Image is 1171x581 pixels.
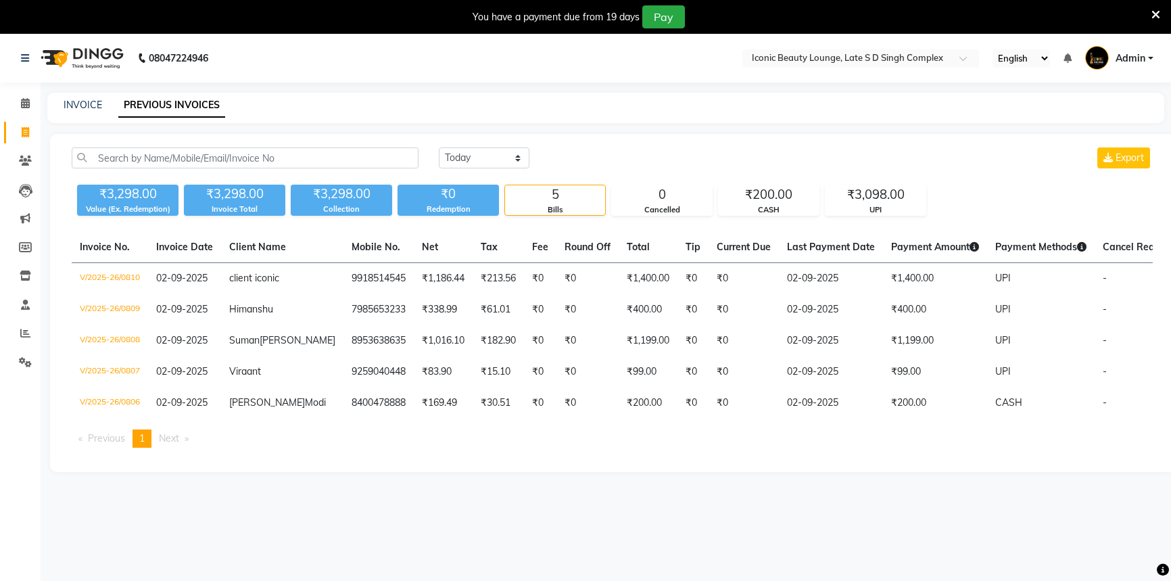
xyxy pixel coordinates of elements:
[291,185,392,204] div: ₹3,298.00
[184,185,285,204] div: ₹3,298.00
[72,147,419,168] input: Search by Name/Mobile/Email/Invoice No
[779,356,883,388] td: 02-09-2025
[398,185,499,204] div: ₹0
[619,325,677,356] td: ₹1,199.00
[414,263,473,295] td: ₹1,186.44
[883,325,987,356] td: ₹1,199.00
[677,356,709,388] td: ₹0
[883,356,987,388] td: ₹99.00
[414,388,473,419] td: ₹169.49
[1103,303,1107,315] span: -
[80,241,130,253] span: Invoice No.
[156,365,208,377] span: 02-09-2025
[473,388,524,419] td: ₹30.51
[343,294,414,325] td: 7985653233
[343,388,414,419] td: 8400478888
[642,5,685,28] button: Pay
[77,204,178,215] div: Value (Ex. Redemption)
[34,39,127,77] img: logo
[343,356,414,388] td: 9259040448
[1103,241,1170,253] span: Cancel Reason
[883,388,987,419] td: ₹200.00
[88,432,125,444] span: Previous
[612,204,712,216] div: Cancelled
[556,294,619,325] td: ₹0
[826,204,926,216] div: UPI
[118,93,225,118] a: PREVIOUS INVOICES
[1085,46,1109,70] img: Admin
[422,241,438,253] span: Net
[883,294,987,325] td: ₹400.00
[473,10,640,24] div: You have a payment due from 19 days
[709,388,779,419] td: ₹0
[156,396,208,409] span: 02-09-2025
[779,388,883,419] td: 02-09-2025
[414,356,473,388] td: ₹83.90
[156,303,208,315] span: 02-09-2025
[156,272,208,284] span: 02-09-2025
[305,396,326,409] span: Modi
[995,272,1011,284] span: UPI
[77,185,178,204] div: ₹3,298.00
[159,432,179,444] span: Next
[229,334,260,346] span: Suman
[883,263,987,295] td: ₹1,400.00
[556,356,619,388] td: ₹0
[64,99,102,111] a: INVOICE
[556,263,619,295] td: ₹0
[1103,334,1107,346] span: -
[473,263,524,295] td: ₹213.56
[184,204,285,215] div: Invoice Total
[787,241,875,253] span: Last Payment Date
[619,356,677,388] td: ₹99.00
[524,325,556,356] td: ₹0
[779,325,883,356] td: 02-09-2025
[709,325,779,356] td: ₹0
[72,429,1153,448] nav: Pagination
[719,185,819,204] div: ₹200.00
[612,185,712,204] div: 0
[619,388,677,419] td: ₹200.00
[627,241,650,253] span: Total
[156,241,213,253] span: Invoice Date
[779,263,883,295] td: 02-09-2025
[717,241,771,253] span: Current Due
[72,356,148,388] td: V/2025-26/0807
[481,241,498,253] span: Tax
[556,325,619,356] td: ₹0
[229,272,279,284] span: client iconic
[414,294,473,325] td: ₹338.99
[709,263,779,295] td: ₹0
[524,294,556,325] td: ₹0
[352,241,400,253] span: Mobile No.
[229,241,286,253] span: Client Name
[1103,365,1107,377] span: -
[995,241,1086,253] span: Payment Methods
[398,204,499,215] div: Redemption
[473,356,524,388] td: ₹15.10
[524,263,556,295] td: ₹0
[677,263,709,295] td: ₹0
[524,356,556,388] td: ₹0
[1103,272,1107,284] span: -
[343,263,414,295] td: 9918514545
[995,365,1011,377] span: UPI
[473,294,524,325] td: ₹61.01
[826,185,926,204] div: ₹3,098.00
[995,396,1022,409] span: CASH
[709,356,779,388] td: ₹0
[260,334,335,346] span: [PERSON_NAME]
[149,39,208,77] b: 08047224946
[1116,51,1145,66] span: Admin
[1097,147,1150,168] button: Export
[414,325,473,356] td: ₹1,016.10
[72,263,148,295] td: V/2025-26/0810
[719,204,819,216] div: CASH
[995,303,1011,315] span: UPI
[72,388,148,419] td: V/2025-26/0806
[72,325,148,356] td: V/2025-26/0808
[1116,152,1144,164] span: Export
[505,204,605,216] div: Bills
[556,388,619,419] td: ₹0
[995,334,1011,346] span: UPI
